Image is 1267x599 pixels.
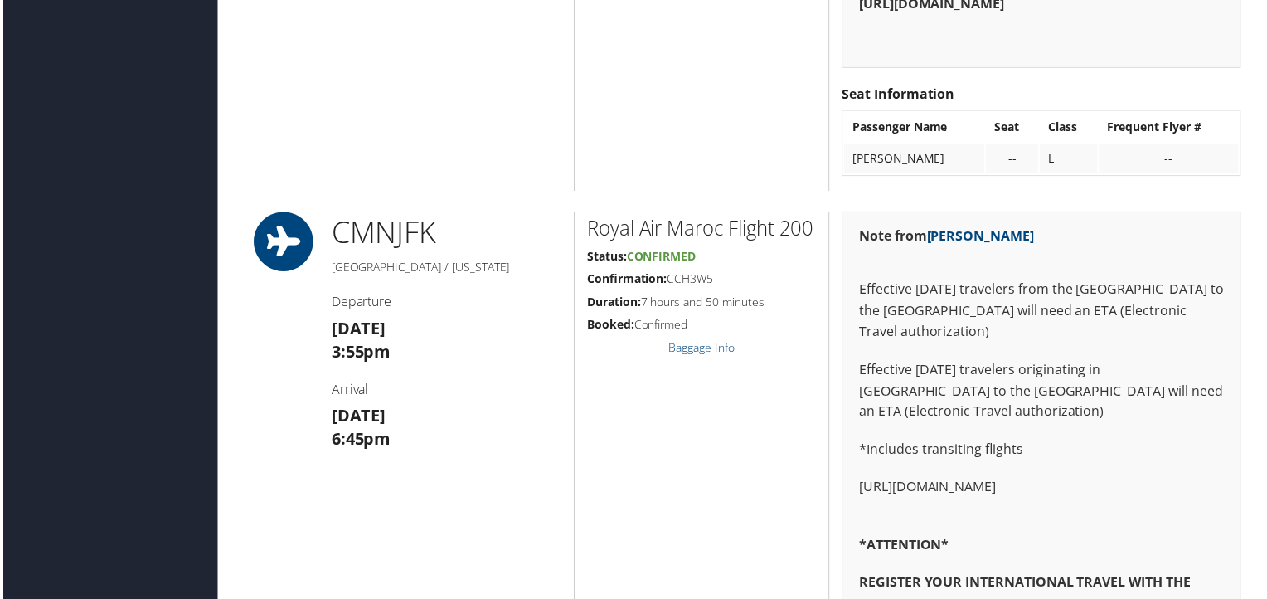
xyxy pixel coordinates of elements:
div: -- [1110,152,1234,167]
a: Baggage Info [669,341,735,357]
strong: 3:55pm [330,342,390,364]
strong: Confirmation: [587,272,667,288]
span: Confirmed [627,249,697,265]
h1: CMN JFK [330,212,561,254]
strong: Booked: [587,318,634,334]
h5: CCH3W5 [587,272,818,289]
strong: Status: [587,249,627,265]
strong: Seat Information [843,85,957,103]
p: Effective [DATE] travelers originating in [GEOGRAPHIC_DATA] to the [GEOGRAPHIC_DATA] will need an... [861,361,1227,425]
p: [URL][DOMAIN_NAME] [861,479,1227,500]
h5: Confirmed [587,318,818,334]
strong: [DATE] [330,319,385,341]
h5: [GEOGRAPHIC_DATA] / [US_STATE] [330,261,561,277]
strong: Note from [861,227,1036,246]
strong: [DATE] [330,407,385,429]
div: -- [997,152,1032,167]
h5: 7 hours and 50 minutes [587,295,818,312]
p: *Includes transiting flights [861,441,1227,463]
strong: Duration: [587,295,641,311]
p: Effective [DATE] travelers from the [GEOGRAPHIC_DATA] to the [GEOGRAPHIC_DATA] will need an ETA (... [861,260,1227,344]
td: L [1042,144,1100,174]
a: [PERSON_NAME] [929,227,1036,246]
strong: REGISTER YOUR INTERNATIONAL TRAVEL WITH THE [861,576,1194,594]
th: Frequent Flyer # [1102,113,1242,143]
strong: 6:45pm [330,430,390,452]
td: [PERSON_NAME] [846,144,987,174]
h2: Royal Air Maroc Flight 200 [587,215,818,243]
h4: Departure [330,294,561,312]
strong: *ATTENTION* [861,538,951,556]
h4: Arrival [330,382,561,400]
th: Class [1042,113,1100,143]
th: Passenger Name [846,113,987,143]
th: Seat [988,113,1041,143]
